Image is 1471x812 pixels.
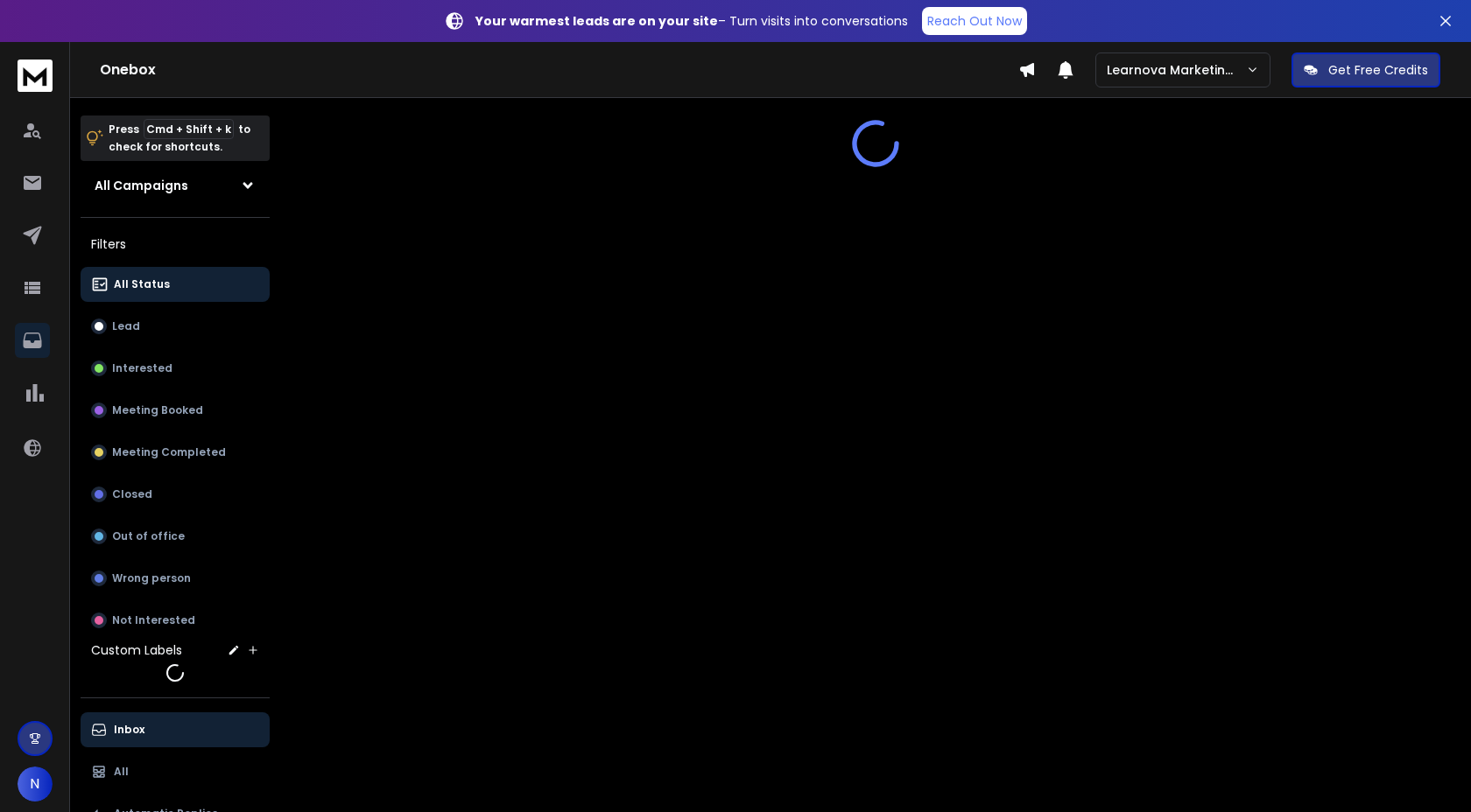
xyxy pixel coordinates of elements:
button: N [18,766,53,801]
p: Get Free Credits [1328,61,1428,79]
p: Press to check for shortcuts. [109,121,250,156]
button: Closed [81,477,270,512]
p: Out of office [112,529,185,543]
p: Reach Out Now [927,12,1022,30]
p: – Turn visits into conversations [475,12,908,30]
span: Cmd + Shift + k [144,119,234,139]
button: Interested [81,351,270,386]
h1: All Campaigns [95,177,188,194]
p: Meeting Booked [112,403,203,417]
button: Meeting Booked [81,393,270,428]
button: Lead [81,309,270,344]
p: All Status [114,277,170,291]
img: logo [18,59,53,92]
p: Meeting Completed [112,445,226,459]
p: All [114,765,129,779]
button: Inbox [81,712,270,747]
button: Get Free Credits [1292,52,1440,87]
strong: Your warmest leads are on your site [475,12,718,30]
p: Lead [112,319,140,333]
button: Meeting Completed [81,435,270,470]
button: All Campaigns [81,168,270,203]
h3: Custom Labels [91,641,182,659]
p: Not Interested [112,613,195,627]
button: All [81,754,270,789]
p: Wrong person [112,571,191,585]
h3: Filters [81,232,270,256]
p: Interested [112,361,172,375]
p: Learnova Marketing Emails [1107,61,1246,79]
button: Not Interested [81,603,270,638]
button: Out of office [81,519,270,554]
button: All Status [81,267,270,302]
button: Wrong person [81,561,270,596]
p: Closed [112,487,152,501]
p: Inbox [114,723,144,737]
a: Reach Out Now [922,7,1027,35]
h1: Onebox [100,59,1018,80]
